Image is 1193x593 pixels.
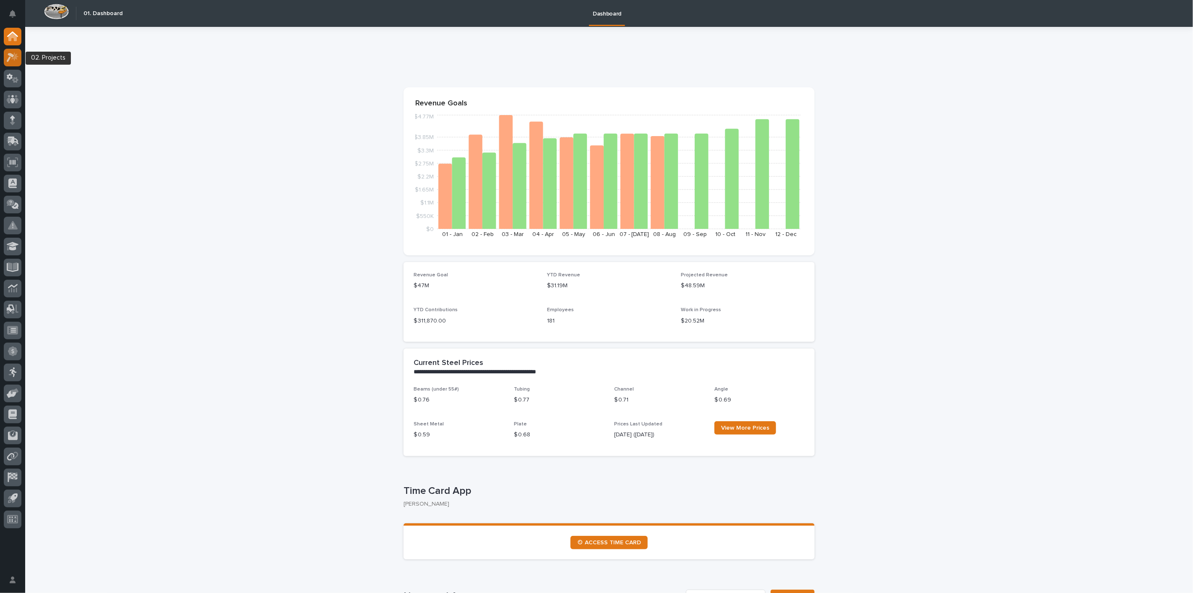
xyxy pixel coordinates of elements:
[44,4,69,19] img: Workspace Logo
[714,421,776,435] a: View More Prices
[614,422,662,427] span: Prices Last Updated
[514,387,530,392] span: Tubing
[562,231,585,237] text: 05 - May
[417,174,434,180] tspan: $2.2M
[404,485,811,497] p: Time Card App
[4,5,21,23] button: Notifications
[547,281,671,290] p: $31.19M
[614,430,704,439] p: [DATE] ([DATE])
[681,317,805,325] p: $20.52M
[514,430,604,439] p: $ 0.68
[414,359,483,368] h2: Current Steel Prices
[414,307,458,312] span: YTD Contributions
[414,114,434,120] tspan: $4.77M
[414,396,504,404] p: $ 0.76
[83,10,122,17] h2: 01. Dashboard
[514,396,604,404] p: $ 0.77
[681,273,728,278] span: Projected Revenue
[620,231,649,237] text: 07 - [DATE]
[593,231,615,237] text: 06 - Jun
[414,135,434,141] tspan: $3.85M
[414,422,444,427] span: Sheet Metal
[570,536,648,549] a: ⏲ ACCESS TIME CARD
[414,281,537,290] p: $47M
[420,200,434,206] tspan: $1.1M
[746,231,766,237] text: 11 - Nov
[415,187,434,193] tspan: $1.65M
[442,231,463,237] text: 01 - Jan
[414,317,537,325] p: $ 311,870.00
[471,231,494,237] text: 02 - Feb
[547,307,574,312] span: Employees
[514,422,527,427] span: Plate
[502,231,524,237] text: 03 - Mar
[547,273,581,278] span: YTD Revenue
[654,231,676,237] text: 08 - Aug
[414,161,434,167] tspan: $2.75M
[415,99,803,108] p: Revenue Goals
[414,387,459,392] span: Beams (under 55#)
[414,273,448,278] span: Revenue Goal
[714,387,728,392] span: Angle
[714,396,805,404] p: $ 0.69
[10,10,21,24] div: Notifications
[547,317,671,325] p: 181
[683,231,707,237] text: 09 - Sep
[715,231,735,237] text: 10 - Oct
[614,387,634,392] span: Channel
[414,430,504,439] p: $ 0.59
[614,396,704,404] p: $ 0.71
[416,213,434,219] tspan: $550K
[426,226,434,232] tspan: $0
[681,281,805,290] p: $48.59M
[721,425,769,431] span: View More Prices
[775,231,797,237] text: 12 - Dec
[577,540,641,546] span: ⏲ ACCESS TIME CARD
[681,307,721,312] span: Work in Progress
[417,148,434,154] tspan: $3.3M
[532,231,554,237] text: 04 - Apr
[404,501,808,508] p: [PERSON_NAME]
